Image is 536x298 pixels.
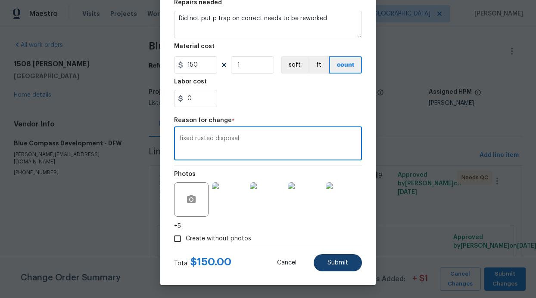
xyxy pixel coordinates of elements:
[174,258,231,268] div: Total
[327,260,348,266] span: Submit
[174,171,196,177] h5: Photos
[186,234,251,243] span: Create without photos
[281,56,308,74] button: sqft
[277,260,296,266] span: Cancel
[179,135,357,154] textarea: fixed rusted disposal
[174,222,181,230] span: +5
[308,56,329,74] button: ft
[174,43,215,49] h5: Material cost
[190,257,231,267] span: $ 150.00
[314,254,362,271] button: Submit
[174,11,362,38] textarea: Did not put p trap on correct needs to be reworked
[174,117,232,123] h5: Reason for change
[263,254,310,271] button: Cancel
[329,56,362,74] button: count
[174,79,207,85] h5: Labor cost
